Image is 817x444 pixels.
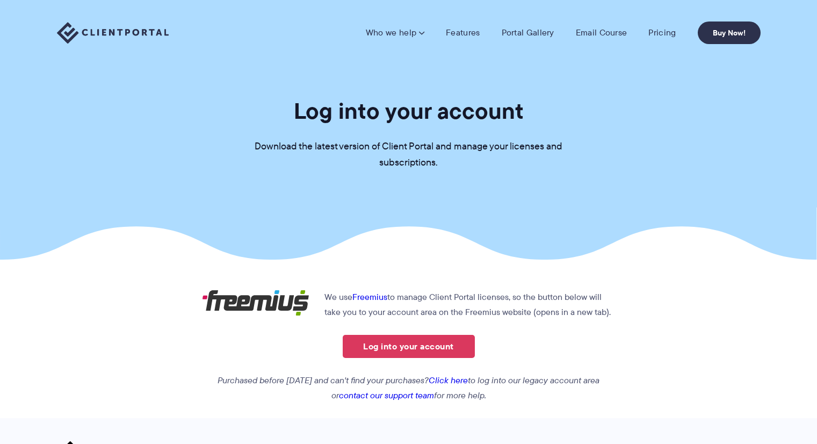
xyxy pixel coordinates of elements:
[218,374,599,402] em: Purchased before [DATE] and can't find your purchases? to log into our legacy account area or for...
[339,389,434,402] a: contact our support team
[576,27,627,38] a: Email Course
[366,27,424,38] a: Who we help
[294,97,524,125] h1: Log into your account
[648,27,676,38] a: Pricing
[343,335,475,358] a: Log into your account
[202,290,309,316] img: Freemius logo
[698,22,761,44] a: Buy Now!
[248,139,570,171] p: Download the latest version of Client Portal and manage your licenses and subscriptions.
[502,27,554,38] a: Portal Gallery
[446,27,480,38] a: Features
[429,374,468,386] a: Click here
[352,291,387,303] a: Freemius
[202,290,615,320] p: We use to manage Client Portal licenses, so the button below will take you to your account area o...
